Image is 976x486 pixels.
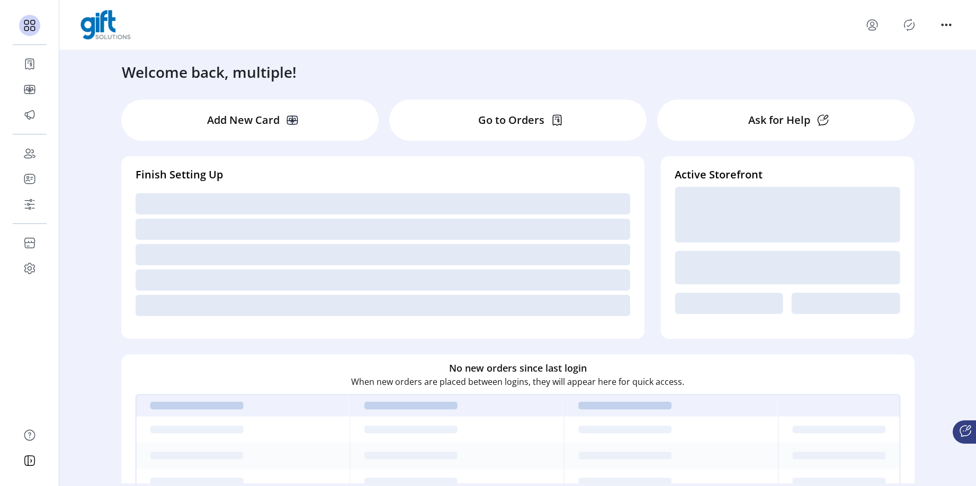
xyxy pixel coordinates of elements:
button: menu [938,16,955,33]
p: Go to Orders [478,112,544,128]
p: Add New Card [207,112,280,128]
h6: No new orders since last login [449,361,587,375]
h3: Welcome back, multiple! [122,61,297,83]
button: Publisher Panel [901,16,918,33]
h4: Finish Setting Up [136,167,631,183]
h4: Active Storefront [675,167,900,183]
button: menu [864,16,881,33]
p: Ask for Help [748,112,810,128]
p: When new orders are placed between logins, they will appear here for quick access. [351,375,684,388]
img: logo [80,10,131,40]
